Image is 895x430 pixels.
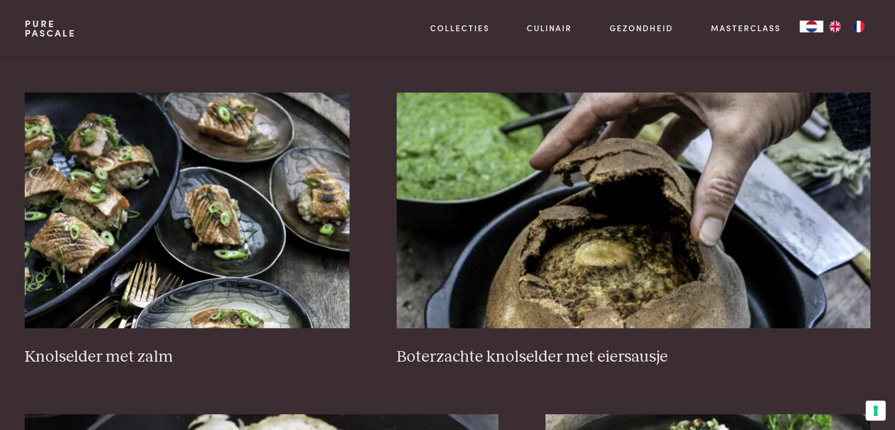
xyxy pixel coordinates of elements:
[397,92,870,367] a: Boterzachte knolselder met eiersausje Boterzachte knolselder met eiersausje
[430,22,490,34] a: Collecties
[397,347,870,368] h3: Boterzachte knolselder met eiersausje
[866,401,886,421] button: Uw voorkeuren voor toestemming voor trackingtechnologieën
[25,92,350,367] a: Knolselder met zalm Knolselder met zalm
[800,21,823,32] div: Language
[25,19,76,38] a: PurePascale
[610,22,673,34] a: Gezondheid
[711,22,781,34] a: Masterclass
[823,21,870,32] ul: Language list
[847,21,870,32] a: FR
[800,21,823,32] a: NL
[527,22,572,34] a: Culinair
[25,347,350,368] h3: Knolselder met zalm
[800,21,870,32] aside: Language selected: Nederlands
[25,92,350,328] img: Knolselder met zalm
[823,21,847,32] a: EN
[397,92,870,328] img: Boterzachte knolselder met eiersausje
